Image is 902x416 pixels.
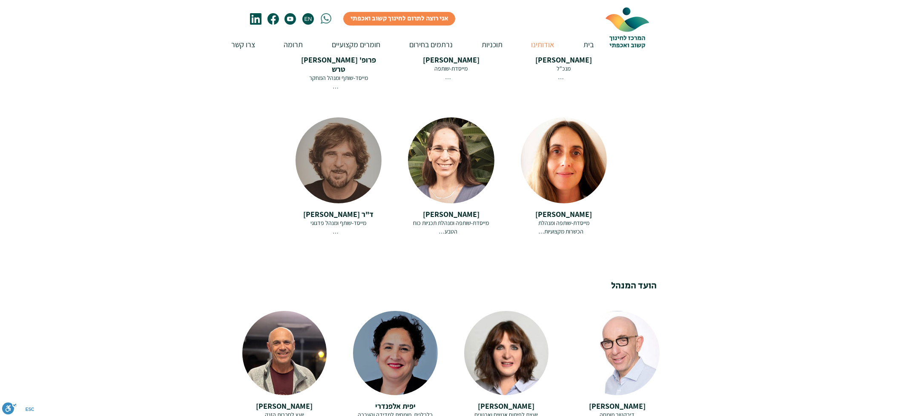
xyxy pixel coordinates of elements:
[284,13,296,25] svg: youtube
[321,13,331,24] svg: whatsapp
[350,14,448,23] span: אני רוצה לתרום לחינוך קשוב ואכפתי
[301,55,376,74] span: פרופ' [PERSON_NAME] טרש
[788,379,902,416] iframe: Wix Chat
[611,279,657,293] span: הועד המנהל
[309,74,368,82] span: מייסד-שותף ומנהל המחקר
[509,32,560,57] a: אודותינו
[579,32,598,57] p: בית
[303,16,313,22] span: EN
[538,228,583,235] span: הכשרות מקצועיות
[405,32,457,57] p: נרתמים בחירום
[536,55,592,65] span: [PERSON_NAME]
[375,401,416,411] span: יפית אלפנדרי
[209,32,261,57] a: צרו קשר
[387,32,459,57] a: נרתמים בחירום
[343,12,455,26] a: אני רוצה לתרום לחינוך קשוב ואכפתי
[536,209,592,219] span: [PERSON_NAME]
[414,219,489,235] span: מייסדת-שותפה ומנהלת תכניות כוח הטבע
[538,219,589,227] span: מייסדת-שותפה ומנהלת
[304,209,374,219] span: ד"ר [PERSON_NAME]
[423,209,480,219] span: [PERSON_NAME]
[589,401,646,411] span: [PERSON_NAME]
[435,65,468,72] span: מייסדת-שותפה
[477,32,507,57] p: תוכניות
[423,55,480,65] span: [PERSON_NAME]
[256,401,313,411] span: [PERSON_NAME]
[311,219,367,227] span: מייסד-שותף ומנהל פדגוגי
[302,13,314,25] a: EN
[478,401,535,411] span: [PERSON_NAME]
[459,32,509,57] a: תוכניות
[279,32,307,57] p: תרומה
[557,65,571,72] span: מנכ"ל
[527,32,558,57] p: אודותינו
[227,32,259,57] p: צרו קשר
[209,32,600,57] nav: אתר
[261,32,309,57] a: תרומה
[309,32,387,57] a: חומרים מקצועיים
[560,32,600,57] a: בית
[267,13,279,25] svg: פייסבוק
[327,32,385,57] p: חומרים מקצועיים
